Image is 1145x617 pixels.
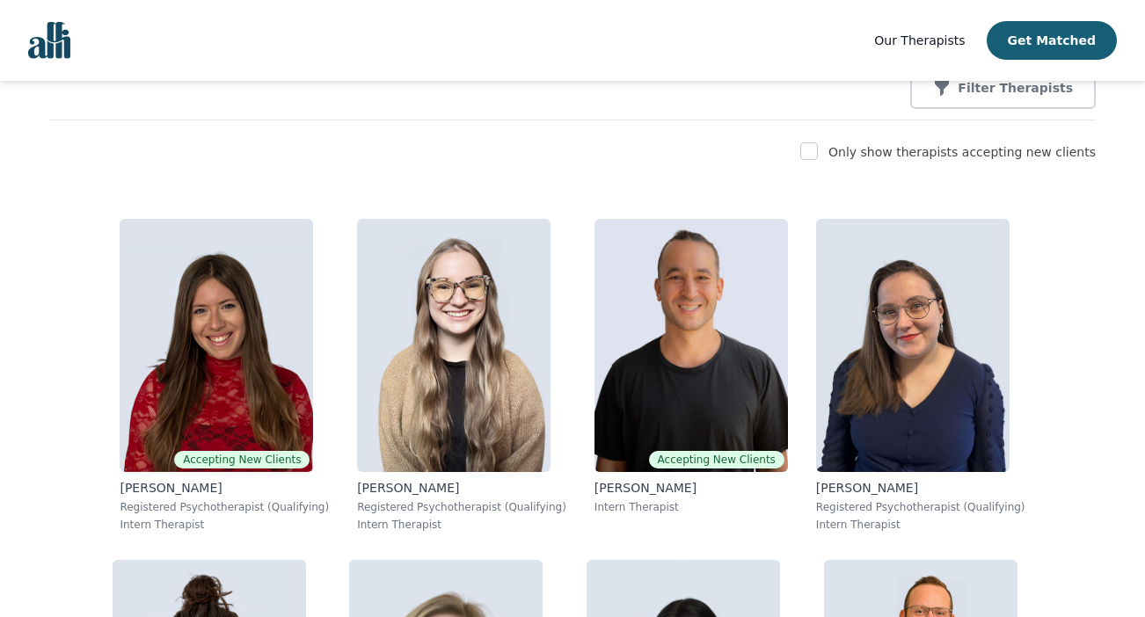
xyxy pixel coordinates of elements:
p: [PERSON_NAME] [594,479,788,497]
a: Our Therapists [874,30,965,51]
p: [PERSON_NAME] [357,479,566,497]
span: Our Therapists [874,33,965,47]
img: Faith_Woodley [357,219,551,472]
label: Only show therapists accepting new clients [828,145,1096,159]
p: [PERSON_NAME] [120,479,329,497]
a: Kavon_BanejadAccepting New Clients[PERSON_NAME]Intern Therapist [580,205,802,546]
p: Registered Psychotherapist (Qualifying) [120,500,329,514]
p: Registered Psychotherapist (Qualifying) [357,500,566,514]
a: Vanessa_McCulloch[PERSON_NAME]Registered Psychotherapist (Qualifying)Intern Therapist [802,205,1039,546]
img: Kavon_Banejad [594,219,788,472]
p: [PERSON_NAME] [816,479,1025,497]
img: Vanessa_McCulloch [816,219,1010,472]
p: Intern Therapist [594,500,788,514]
span: Accepting New Clients [174,451,310,468]
p: Intern Therapist [120,518,329,532]
a: Faith_Woodley[PERSON_NAME]Registered Psychotherapist (Qualifying)Intern Therapist [343,205,580,546]
img: alli logo [28,22,70,59]
img: Alisha_Levine [120,219,313,472]
p: Filter Therapists [958,79,1073,97]
a: Alisha_LevineAccepting New Clients[PERSON_NAME]Registered Psychotherapist (Qualifying)Intern Ther... [106,205,343,546]
button: Get Matched [987,21,1117,60]
p: Registered Psychotherapist (Qualifying) [816,500,1025,514]
span: Accepting New Clients [649,451,784,468]
button: Filter Therapists [910,67,1096,109]
p: Intern Therapist [357,518,566,532]
p: Intern Therapist [816,518,1025,532]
